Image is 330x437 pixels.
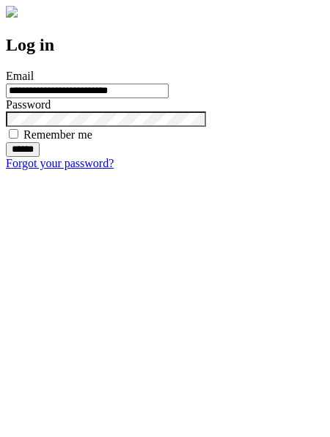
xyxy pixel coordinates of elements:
label: Password [6,98,51,111]
label: Email [6,70,34,82]
img: logo-4e3dc11c47720685a147b03b5a06dd966a58ff35d612b21f08c02c0306f2b779.png [6,6,18,18]
label: Remember me [23,128,92,141]
a: Forgot your password? [6,157,114,169]
h2: Log in [6,35,324,55]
